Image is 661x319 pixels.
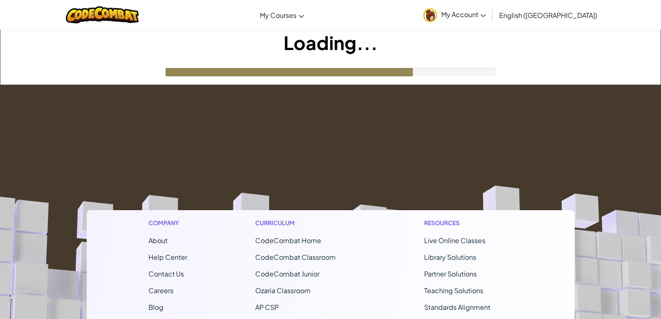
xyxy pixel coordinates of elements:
[441,10,486,19] span: My Account
[148,286,173,295] a: Careers
[148,236,168,245] a: About
[0,30,661,55] h1: Loading...
[255,269,319,278] a: CodeCombat Junior
[419,2,490,28] a: My Account
[148,303,163,311] a: Blog
[423,8,437,22] img: avatar
[255,286,311,295] a: Ozaria Classroom
[148,269,184,278] span: Contact Us
[424,236,485,245] a: Live Online Classes
[66,6,139,23] img: CodeCombat logo
[148,219,187,227] h1: Company
[148,253,187,261] a: Help Center
[424,253,476,261] a: Library Solutions
[424,286,483,295] a: Teaching Solutions
[255,236,321,245] span: CodeCombat Home
[499,11,597,20] span: English ([GEOGRAPHIC_DATA])
[495,4,601,26] a: English ([GEOGRAPHIC_DATA])
[260,11,297,20] span: My Courses
[256,4,308,26] a: My Courses
[255,219,356,227] h1: Curriculum
[424,303,490,311] a: Standards Alignment
[255,253,336,261] a: CodeCombat Classroom
[424,269,477,278] a: Partner Solutions
[424,219,513,227] h1: Resources
[255,303,279,311] a: AP CSP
